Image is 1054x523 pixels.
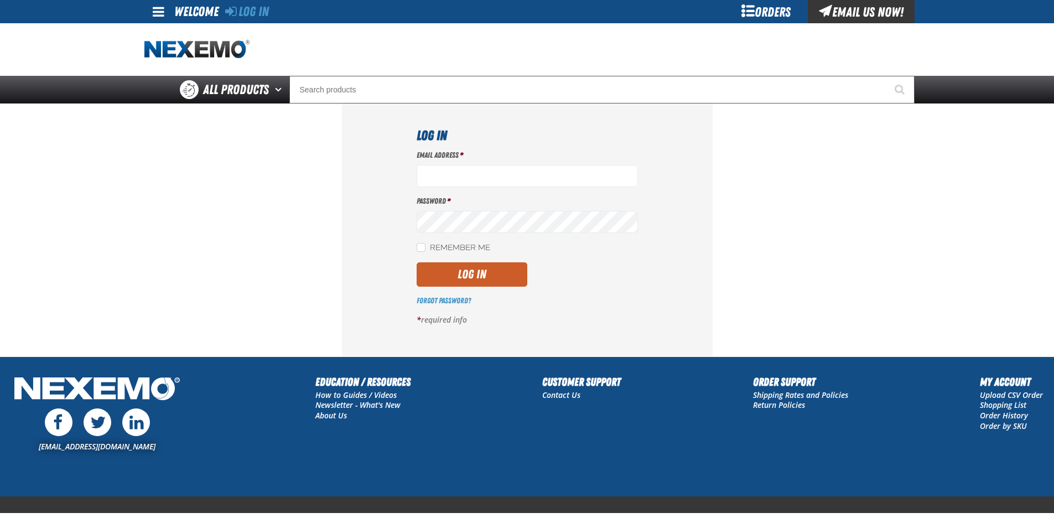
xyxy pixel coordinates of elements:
[39,441,155,452] a: [EMAIL_ADDRESS][DOMAIN_NAME]
[980,390,1043,400] a: Upload CSV Order
[980,400,1026,410] a: Shopping List
[753,374,848,390] h2: Order Support
[753,390,848,400] a: Shipping Rates and Policies
[417,150,638,160] label: Email Address
[315,390,397,400] a: How to Guides / Videos
[417,196,638,206] label: Password
[542,390,580,400] a: Contact Us
[417,315,638,325] p: required info
[980,410,1028,421] a: Order History
[753,400,805,410] a: Return Policies
[271,76,289,103] button: Open All Products pages
[144,40,250,59] img: Nexemo logo
[289,76,915,103] input: Search
[11,374,183,406] img: Nexemo Logo
[315,400,401,410] a: Newsletter - What's New
[542,374,621,390] h2: Customer Support
[417,126,638,146] h1: Log In
[203,80,269,100] span: All Products
[417,243,490,253] label: Remember Me
[417,262,527,287] button: Log In
[315,410,347,421] a: About Us
[417,296,471,305] a: Forgot Password?
[144,40,250,59] a: Home
[887,76,915,103] button: Start Searching
[225,4,269,19] a: Log In
[980,374,1043,390] h2: My Account
[417,243,425,252] input: Remember Me
[980,421,1027,431] a: Order by SKU
[315,374,411,390] h2: Education / Resources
